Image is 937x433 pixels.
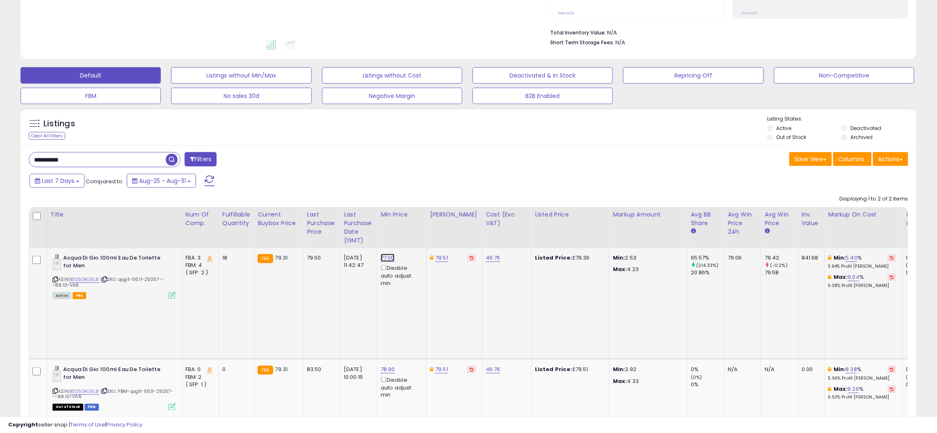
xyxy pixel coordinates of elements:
[43,118,75,130] h5: Listings
[828,255,832,260] i: This overrides the store level min markup for this listing
[275,365,288,373] span: 79.31
[728,366,755,373] div: N/A
[613,377,627,385] strong: Max:
[258,254,273,263] small: FBA
[322,67,462,84] button: Listings without Cost
[430,255,433,260] i: This overrides the store level Dynamic Max Price for this listing
[53,292,71,299] span: All listings currently available for purchase on Amazon
[435,254,448,262] a: 79.51
[86,178,123,185] span: Compared to:
[470,367,473,371] i: Revert to store-level Dynamic Max Price
[846,365,857,374] a: 8.38
[615,39,625,46] span: N/A
[765,210,795,228] div: Avg Win Price
[789,152,832,166] button: Save View
[839,155,864,163] span: Columns
[381,365,395,374] a: 78.90
[535,365,572,373] b: Listed Price:
[828,274,832,280] i: This overrides the store level max markup for this listing
[185,366,213,373] div: FBA: 0
[381,210,423,219] div: Min Price
[307,366,334,373] div: 83.50
[258,366,273,375] small: FBA
[834,273,848,281] b: Max:
[828,386,832,392] i: This overrides the store level max markup for this listing
[53,254,176,298] div: ASIN:
[53,366,61,382] img: 314p55NwZiL._SL40_.jpg
[890,387,894,391] i: Revert to store-level Max Markup
[696,262,718,269] small: (214.33%)
[435,365,448,374] a: 79.51
[691,366,724,373] div: 0%
[42,177,74,185] span: Last 7 Days
[613,378,681,385] p: 4.33
[473,67,613,84] button: Deactivated & In Stock
[53,254,61,271] img: 314p55NwZiL._SL40_.jpg
[222,366,248,373] div: 0
[833,152,872,166] button: Columns
[171,88,311,104] button: No sales 30d
[613,365,625,373] strong: Min:
[222,210,251,228] div: Fulfillable Quantity
[890,256,894,260] i: Revert to store-level Min Markup
[486,254,500,262] a: 46.76
[185,254,213,262] div: FBA: 3
[840,195,908,203] div: Displaying 1 to 2 of 2 items
[851,134,873,141] label: Archived
[30,174,85,188] button: Last 7 Days
[381,264,420,287] div: Disable auto adjust min
[70,421,105,428] a: Terms of Use
[550,39,614,46] b: Short Term Storage Fees:
[802,366,818,373] div: 0.00
[550,27,902,37] li: N/A
[613,254,681,262] p: 2.53
[185,152,217,166] button: Filters
[535,254,572,262] b: Listed Price:
[29,132,65,140] div: Clear All Filters
[381,254,395,262] a: 77.00
[728,210,758,236] div: Avg Win Price 24h.
[828,367,832,372] i: This overrides the store level min markup for this listing
[742,11,758,16] small: Prev: N/A
[765,366,792,373] div: N/A
[613,210,684,219] div: Markup Amount
[535,210,606,219] div: Listed Price
[85,404,99,411] span: FBM
[834,254,846,262] b: Min:
[8,421,142,429] div: seller snap | |
[185,374,213,381] div: FBM: 2
[535,254,603,262] div: £79.36
[846,254,858,262] a: 5.40
[691,210,721,228] div: Avg BB Share
[728,254,755,262] div: 79.06
[69,388,99,395] a: B005GKU5L8
[307,254,334,262] div: 79.50
[53,404,83,411] span: All listings that are currently out of stock and unavailable for purchase on Amazon
[802,254,818,262] div: 841.68
[473,88,613,104] button: B2B Enabled
[344,366,371,381] div: [DATE] 10:00:15
[828,210,899,219] div: Markup on Cost
[558,11,574,16] small: Prev: N/A
[50,210,178,219] div: Title
[53,388,174,400] span: | SKU: FBM-qogit-56.11-25057---88.10-VA6
[430,210,479,219] div: [PERSON_NAME]
[774,67,914,84] button: Non-Competitive
[848,273,860,281] a: 9.04
[185,269,213,276] div: ( SFP: 2 )
[185,381,213,388] div: ( SFP: 1 )
[322,88,462,104] button: Negative Margin
[828,283,896,289] p: 6.38% Profit [PERSON_NAME]
[63,366,163,383] b: Acqua Di Gio 100ml Eau De Toilette for Men
[307,210,337,236] div: Last Purchase Price
[765,254,798,262] div: 79.42
[470,256,473,260] i: Revert to store-level Dynamic Max Price
[613,254,625,262] strong: Min:
[53,276,164,288] span: | SKU: qogit-56.11-25057---88.10-VA6
[906,262,918,269] small: (0%)
[890,367,894,371] i: Revert to store-level Min Markup
[275,254,288,262] span: 79.31
[613,266,681,273] p: 4.23
[73,292,87,299] span: FBA
[344,254,371,269] div: [DATE] 11:42:47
